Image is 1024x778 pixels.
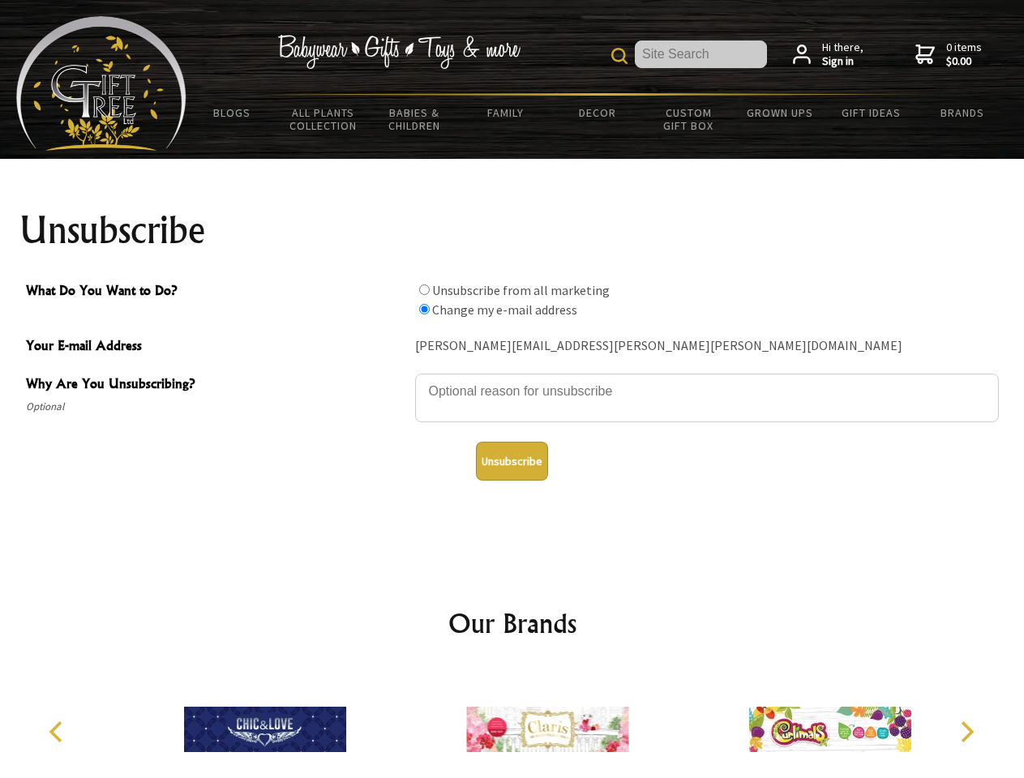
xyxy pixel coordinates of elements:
[915,41,982,69] a: 0 items$0.00
[949,714,984,750] button: Next
[643,96,735,143] a: Custom Gift Box
[26,280,407,304] span: What Do You Want to Do?
[41,714,76,750] button: Previous
[946,54,982,69] strong: $0.00
[432,301,577,318] label: Change my e-mail address
[946,40,982,69] span: 0 items
[32,604,992,643] h2: Our Brands
[432,282,610,298] label: Unsubscribe from all marketing
[822,41,863,69] span: Hi there,
[186,96,278,130] a: BLOGS
[825,96,917,130] a: Gift Ideas
[734,96,825,130] a: Grown Ups
[277,35,521,69] img: Babywear - Gifts - Toys & more
[415,374,999,422] textarea: Why Are You Unsubscribing?
[419,304,430,314] input: What Do You Want to Do?
[415,334,999,359] div: [PERSON_NAME][EMAIL_ADDRESS][PERSON_NAME][PERSON_NAME][DOMAIN_NAME]
[476,442,548,481] button: Unsubscribe
[461,96,552,130] a: Family
[26,397,407,417] span: Optional
[917,96,1009,130] a: Brands
[369,96,461,143] a: Babies & Children
[551,96,643,130] a: Decor
[26,374,407,397] span: Why Are You Unsubscribing?
[419,284,430,295] input: What Do You Want to Do?
[16,16,186,151] img: Babyware - Gifts - Toys and more...
[793,41,863,69] a: Hi there,Sign in
[822,54,863,69] strong: Sign in
[611,48,628,64] img: product search
[278,96,370,143] a: All Plants Collection
[19,211,1005,250] h1: Unsubscribe
[26,336,407,359] span: Your E-mail Address
[635,41,767,68] input: Site Search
